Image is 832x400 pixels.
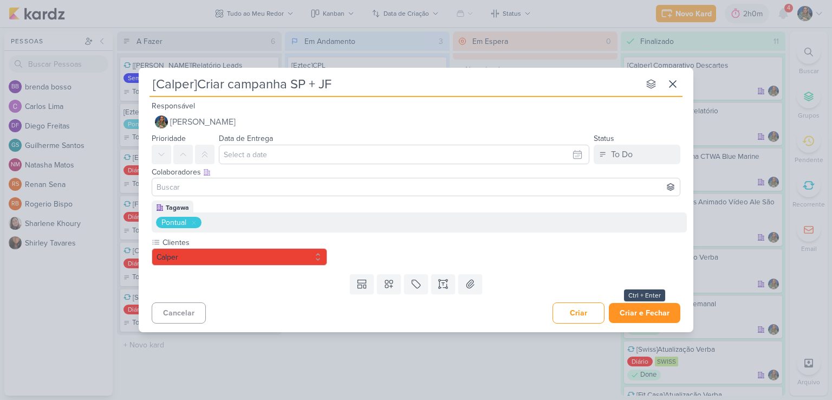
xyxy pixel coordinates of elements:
label: Data de Entrega [219,134,273,143]
input: Buscar [154,180,678,193]
div: Colaboradores [152,166,680,178]
input: Select a date [219,145,589,164]
button: Criar [552,302,604,324]
label: Status [594,134,614,143]
div: Pontual [161,217,186,228]
img: Isabella Gutierres [155,115,168,128]
label: Clientes [161,237,327,248]
button: Cancelar [152,302,206,324]
div: To Do [611,148,633,161]
label: Prioridade [152,134,186,143]
button: To Do [594,145,680,164]
div: Ctrl + Enter [624,289,665,301]
div: Tagawa [166,203,189,212]
input: Kard Sem Título [149,74,639,94]
span: [PERSON_NAME] [170,115,236,128]
button: [PERSON_NAME] [152,112,680,132]
button: Criar e Fechar [609,303,680,323]
label: Responsável [152,101,195,111]
button: Calper [152,248,327,266]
